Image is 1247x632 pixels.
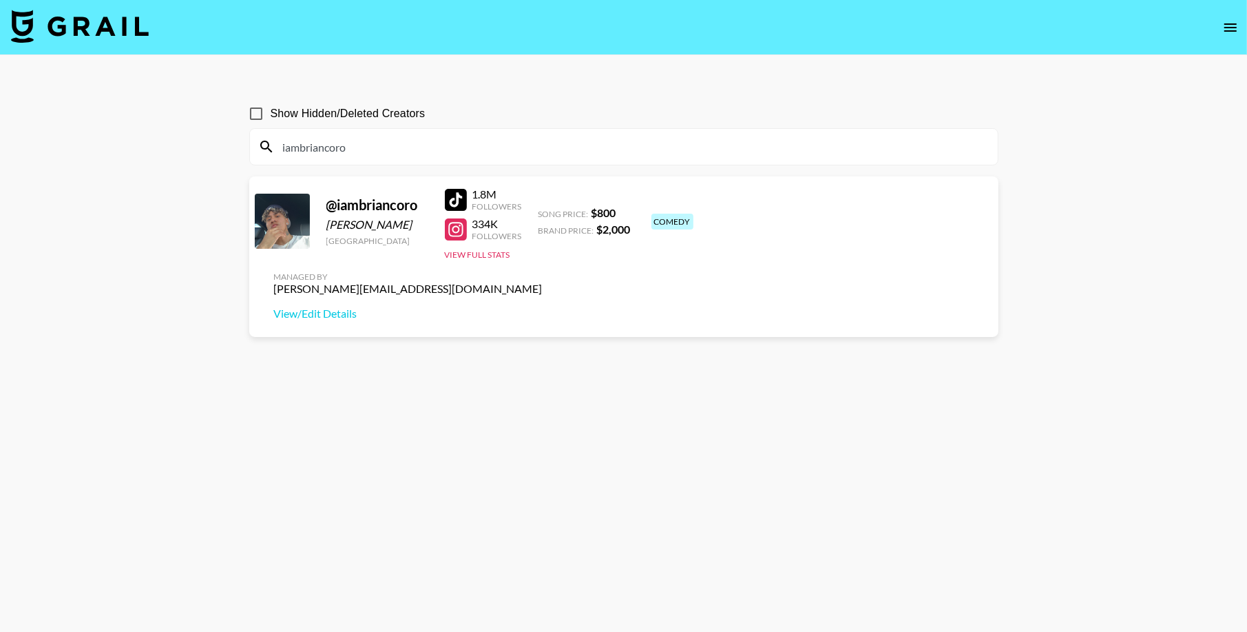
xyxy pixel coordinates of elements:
[326,236,428,246] div: [GEOGRAPHIC_DATA]
[326,196,428,214] div: @ iambriancoro
[326,218,428,232] div: [PERSON_NAME]
[274,282,543,296] div: [PERSON_NAME][EMAIL_ADDRESS][DOMAIN_NAME]
[274,272,543,282] div: Managed By
[274,307,543,320] a: View/Edit Details
[472,217,522,231] div: 334K
[472,187,522,201] div: 1.8M
[472,231,522,241] div: Followers
[472,201,522,212] div: Followers
[271,105,426,122] span: Show Hidden/Deleted Creators
[651,214,693,230] div: comedy
[275,136,989,158] input: Search by User Name
[591,206,616,219] strong: $ 800
[11,10,149,43] img: Grail Talent
[538,209,589,219] span: Song Price:
[445,249,510,260] button: View Full Stats
[1217,14,1244,41] button: open drawer
[538,225,594,236] span: Brand Price:
[597,223,631,236] strong: $ 2,000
